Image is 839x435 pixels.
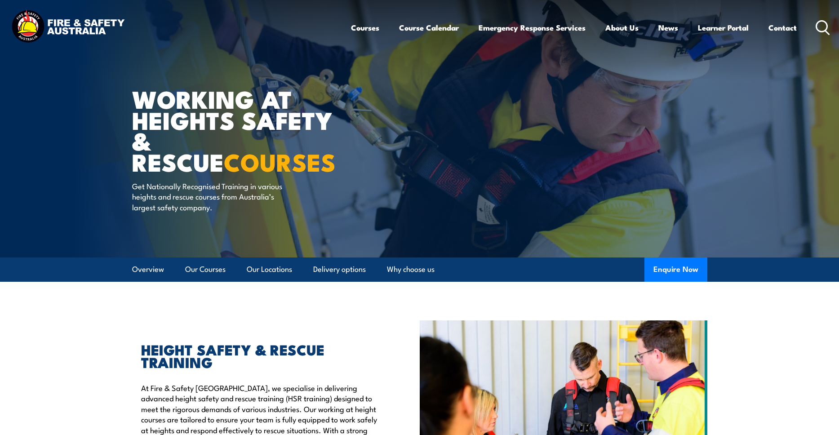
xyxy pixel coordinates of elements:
[768,16,797,40] a: Contact
[399,16,459,40] a: Course Calendar
[132,181,296,212] p: Get Nationally Recognised Training in various heights and rescue courses from Australia’s largest...
[132,88,354,172] h1: WORKING AT HEIGHTS SAFETY & RESCUE
[644,257,707,282] button: Enquire Now
[479,16,586,40] a: Emergency Response Services
[185,257,226,281] a: Our Courses
[224,142,336,180] strong: COURSES
[605,16,639,40] a: About Us
[313,257,366,281] a: Delivery options
[247,257,292,281] a: Our Locations
[387,257,435,281] a: Why choose us
[351,16,379,40] a: Courses
[132,257,164,281] a: Overview
[141,343,378,368] h2: HEIGHT SAFETY & RESCUE TRAINING
[698,16,749,40] a: Learner Portal
[658,16,678,40] a: News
